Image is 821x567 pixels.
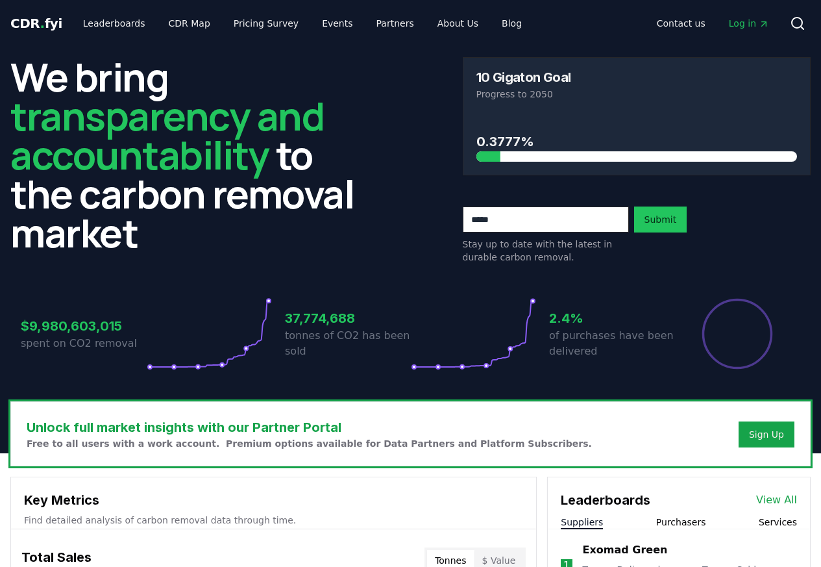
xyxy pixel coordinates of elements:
[718,12,779,35] a: Log in
[40,16,45,31] span: .
[24,490,523,510] h3: Key Metrics
[729,17,769,30] span: Log in
[285,309,411,328] h3: 37,774,688
[701,297,774,370] div: Percentage of sales delivered
[21,336,147,351] p: spent on CO2 removal
[749,428,784,441] a: Sign Up
[476,71,571,84] h3: 10 Gigaton Goal
[73,12,156,35] a: Leaderboards
[10,16,62,31] span: CDR fyi
[27,418,592,437] h3: Unlock full market insights with our Partner Portal
[491,12,532,35] a: Blog
[366,12,424,35] a: Partners
[656,516,706,529] button: Purchasers
[646,12,716,35] a: Contact us
[73,12,532,35] nav: Main
[476,88,798,101] p: Progress to 2050
[158,12,221,35] a: CDR Map
[634,207,687,233] button: Submit
[10,57,359,252] h2: We bring to the carbon removal market
[476,132,798,151] h3: 0.3777%
[463,238,629,264] p: Stay up to date with the latest in durable carbon removal.
[427,12,489,35] a: About Us
[549,309,675,328] h3: 2.4%
[739,422,794,447] button: Sign Up
[561,490,650,510] h3: Leaderboards
[10,14,62,32] a: CDR.fyi
[756,492,797,508] a: View All
[583,542,668,558] a: Exomad Green
[646,12,779,35] nav: Main
[285,328,411,359] p: tonnes of CO2 has been sold
[24,514,523,527] p: Find detailed analysis of carbon removal data through time.
[10,89,324,181] span: transparency and accountability
[223,12,309,35] a: Pricing Survey
[21,316,147,336] h3: $9,980,603,015
[759,516,797,529] button: Services
[549,328,675,359] p: of purchases have been delivered
[312,12,363,35] a: Events
[561,516,603,529] button: Suppliers
[27,437,592,450] p: Free to all users with a work account. Premium options available for Data Partners and Platform S...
